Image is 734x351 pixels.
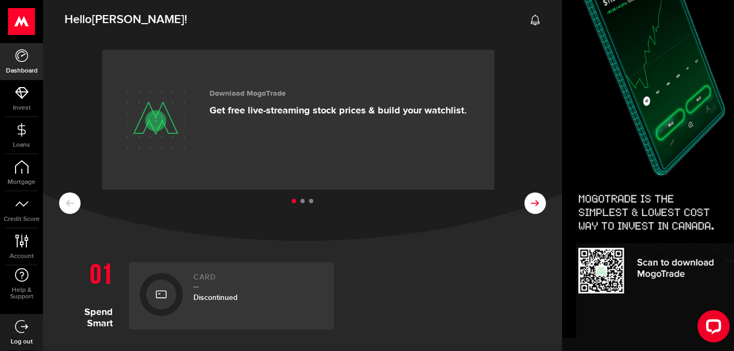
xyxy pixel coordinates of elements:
[92,12,184,27] span: [PERSON_NAME]
[689,306,734,351] iframe: LiveChat chat widget
[129,262,334,329] a: CardDiscontinued
[193,273,323,288] h2: Card
[193,293,238,302] span: Discontinued
[64,9,187,31] span: Hello !
[210,105,467,117] p: Get free live-streaming stock prices & build your watchlist.
[59,257,121,329] h1: Spend Smart
[102,50,494,190] a: Download MogoTrade Get free live-streaming stock prices & build your watchlist.
[210,89,467,98] h3: Download MogoTrade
